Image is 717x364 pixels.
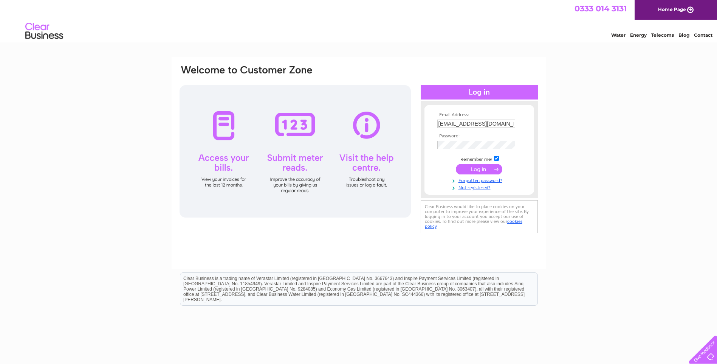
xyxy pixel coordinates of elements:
[575,4,627,13] a: 0333 014 3131
[435,112,523,118] th: Email Address:
[180,4,537,37] div: Clear Business is a trading name of Verastar Limited (registered in [GEOGRAPHIC_DATA] No. 3667643...
[456,164,502,174] input: Submit
[435,155,523,162] td: Remember me?
[425,219,522,229] a: cookies policy
[678,32,689,38] a: Blog
[25,20,63,43] img: logo.png
[611,32,626,38] a: Water
[437,184,523,191] a: Not registered?
[651,32,674,38] a: Telecoms
[630,32,647,38] a: Energy
[437,176,523,184] a: Forgotten password?
[694,32,712,38] a: Contact
[421,200,538,233] div: Clear Business would like to place cookies on your computer to improve your experience of the sit...
[435,134,523,139] th: Password:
